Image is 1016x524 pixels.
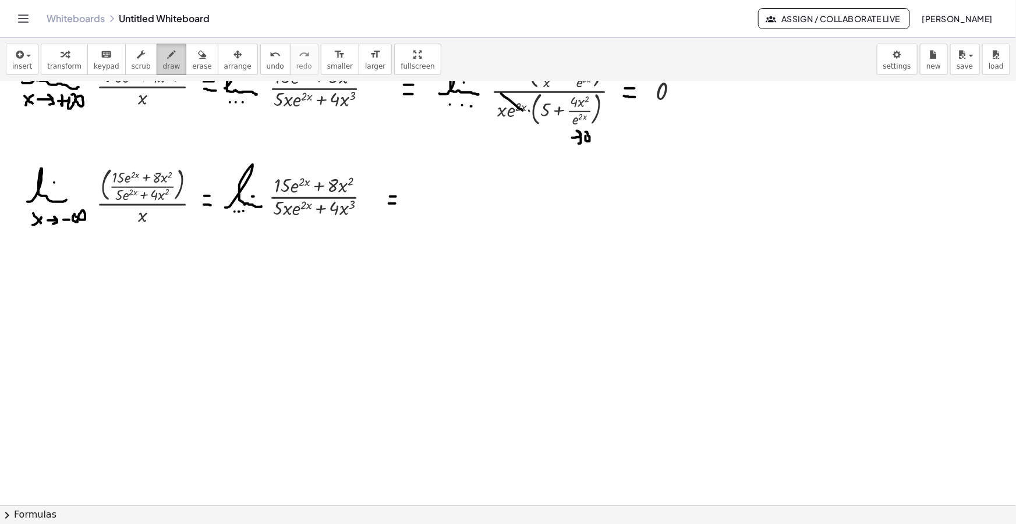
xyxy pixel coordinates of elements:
button: draw [157,44,187,75]
span: smaller [327,62,353,70]
span: load [989,62,1004,70]
button: save [950,44,980,75]
button: Assign / Collaborate Live [758,8,910,29]
span: redo [296,62,312,70]
button: new [920,44,948,75]
button: fullscreen [394,44,441,75]
span: fullscreen [401,62,434,70]
span: save [957,62,973,70]
button: keyboardkeypad [87,44,126,75]
span: transform [47,62,82,70]
span: scrub [132,62,151,70]
i: keyboard [101,48,112,62]
span: Assign / Collaborate Live [768,13,900,24]
span: erase [192,62,211,70]
span: [PERSON_NAME] [922,13,993,24]
button: [PERSON_NAME] [912,8,1002,29]
button: erase [186,44,218,75]
button: undoundo [260,44,291,75]
button: scrub [125,44,157,75]
button: format_sizelarger [359,44,392,75]
span: undo [267,62,284,70]
i: redo [299,48,310,62]
span: arrange [224,62,252,70]
button: redoredo [290,44,318,75]
span: insert [12,62,32,70]
span: draw [163,62,180,70]
i: format_size [370,48,381,62]
i: undo [270,48,281,62]
span: larger [365,62,385,70]
button: transform [41,44,88,75]
button: arrange [218,44,258,75]
i: format_size [334,48,345,62]
span: settings [883,62,911,70]
button: settings [877,44,918,75]
button: load [982,44,1010,75]
button: Toggle navigation [14,9,33,28]
button: insert [6,44,38,75]
a: Whiteboards [47,13,105,24]
button: format_sizesmaller [321,44,359,75]
span: keypad [94,62,119,70]
span: new [926,62,941,70]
